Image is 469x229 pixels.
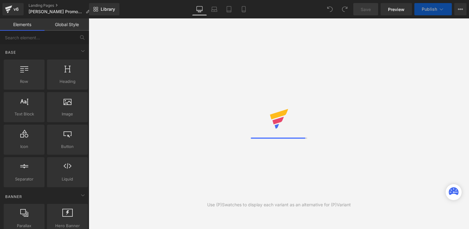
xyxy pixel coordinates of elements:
span: Library [101,6,115,12]
a: Global Style [45,18,89,31]
a: Desktop [192,3,207,15]
span: Liquid [49,176,86,182]
span: Button [49,143,86,150]
div: v6 [12,5,20,13]
a: Preview [381,3,412,15]
span: Base [5,49,17,55]
button: More [454,3,467,15]
span: Image [49,111,86,117]
span: Preview [388,6,405,13]
span: Save [361,6,371,13]
a: v6 [2,3,24,15]
a: Tablet [222,3,236,15]
button: Redo [339,3,351,15]
div: Use (P)Swatches to display each variant as an alternative for (P)Variant [207,201,351,208]
a: Laptop [207,3,222,15]
a: Mobile [236,3,251,15]
span: Separator [6,176,43,182]
a: Landing Pages [29,3,95,8]
span: Parallax [6,223,43,229]
span: Row [6,78,43,85]
span: Heading [49,78,86,85]
button: Undo [324,3,336,15]
span: Hero Banner [49,223,86,229]
span: [PERSON_NAME] Promotion [29,9,83,14]
button: Publish [414,3,452,15]
span: Icon [6,143,43,150]
span: Banner [5,194,23,200]
span: Text Block [6,111,43,117]
a: New Library [89,3,119,15]
span: Publish [422,7,437,12]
